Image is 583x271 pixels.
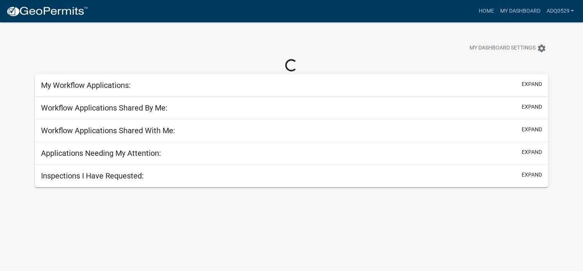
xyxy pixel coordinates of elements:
[522,126,542,134] button: expand
[497,4,543,18] a: My Dashboard
[522,171,542,179] button: expand
[41,126,175,135] h5: Workflow Applications Shared With Me:
[522,148,542,156] button: expand
[41,103,168,112] h5: Workflow Applications Shared By Me:
[475,4,497,18] a: Home
[522,103,542,111] button: expand
[537,44,546,53] i: settings
[41,171,144,180] h5: Inspections I Have Requested:
[41,81,131,90] h5: My Workflow Applications:
[470,44,535,53] span: My Dashboard Settings
[41,149,161,158] h5: Applications Needing My Attention:
[543,4,577,18] a: adq0529
[463,41,552,56] button: My Dashboard Settingssettings
[522,80,542,88] button: expand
